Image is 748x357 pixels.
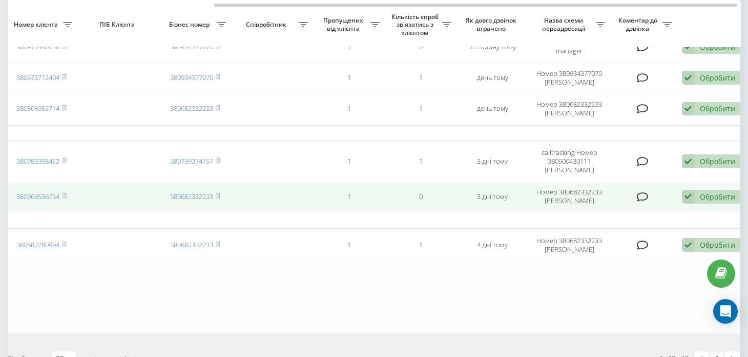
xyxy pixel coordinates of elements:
span: Номер клієнта [11,21,63,29]
div: Обробити [700,240,735,250]
a: 380505952714 [16,104,59,113]
span: Як довго дзвінок втрачено [465,16,520,32]
td: 1 [313,231,385,260]
a: 380739374157 [170,156,213,166]
td: 1 [313,64,385,92]
td: 1 [385,143,456,180]
td: 0 [385,182,456,211]
td: 1 [313,182,385,211]
td: день тому [456,94,528,123]
span: Коментар до дзвінка [615,16,662,32]
td: calltracking Номер 380500430111 [PERSON_NAME] [528,143,610,180]
td: 1 [385,231,456,260]
a: 380682280994 [16,240,59,249]
td: день тому [456,64,528,92]
td: 1 [313,143,385,180]
td: 1 [385,64,456,92]
td: Номер 380934377070 [PERSON_NAME] [528,64,610,92]
span: ПІБ Клієнта [86,21,151,29]
a: 380682332233 [170,192,213,201]
a: 380983398422 [16,156,59,166]
a: 380966536754 [16,192,59,201]
td: 4 дні тому [456,231,528,260]
span: Пропущених від клієнта [318,16,370,32]
td: 3 дні тому [456,143,528,180]
div: Обробити [700,104,735,113]
div: Обробити [700,156,735,166]
a: 380682332233 [170,104,213,113]
a: 380682332233 [170,240,213,249]
span: Кількість спроб зв'язатись з клієнтом [390,13,442,37]
span: Співробітник [236,21,299,29]
td: 1 [313,94,385,123]
span: Назва схеми переадресації [533,16,596,32]
div: Обробити [700,192,735,202]
td: Номер 380682332233 [PERSON_NAME] [528,94,610,123]
td: Номер 380682332233 [PERSON_NAME] [528,231,610,260]
td: 1 [385,94,456,123]
span: Бізнес номер [164,21,217,29]
div: Обробити [700,73,735,83]
a: 380673712404 [16,73,59,82]
td: Номер 380682332233 [PERSON_NAME] [528,182,610,211]
a: 380934377070 [170,73,213,82]
div: Open Intercom Messenger [713,299,738,324]
td: 3 дні тому [456,182,528,211]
